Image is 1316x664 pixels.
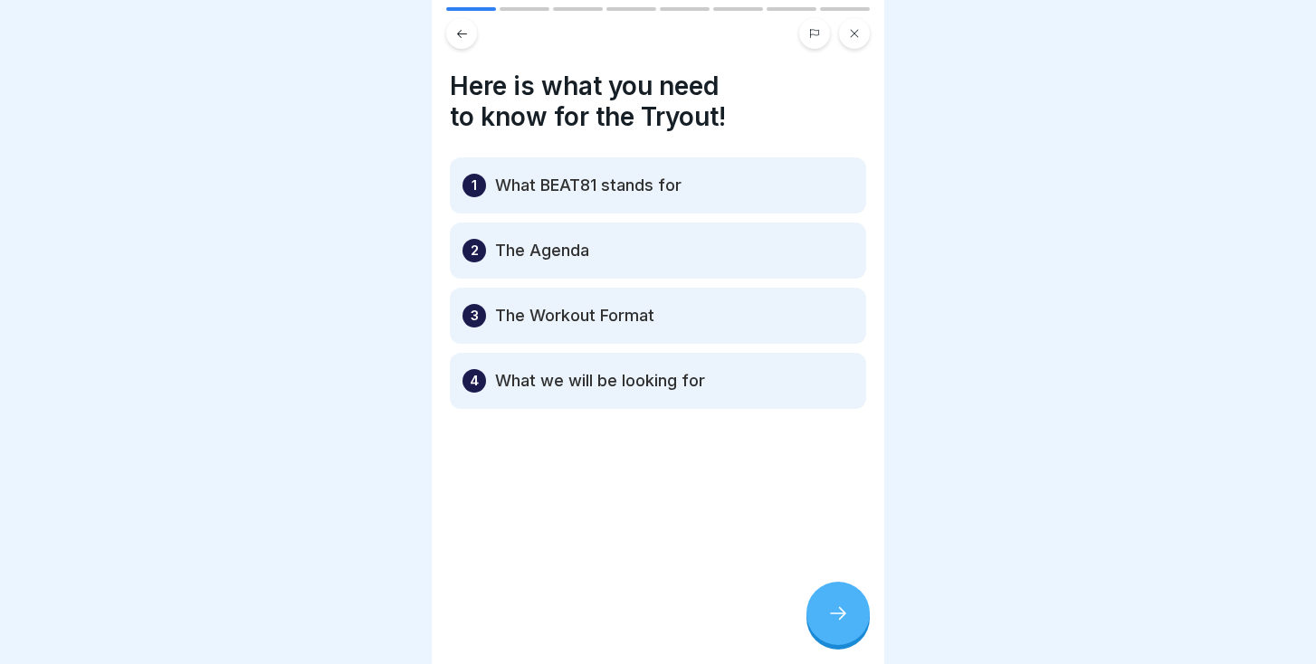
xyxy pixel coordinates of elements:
h4: Here is what you need to know for the Tryout! [450,71,866,132]
p: The Agenda [495,240,589,261]
p: 1 [472,175,477,196]
p: What we will be looking for [495,370,705,392]
p: 4 [470,370,479,392]
p: The Workout Format [495,305,654,327]
p: What BEAT81 stands for [495,175,682,196]
p: 2 [471,240,479,261]
p: 3 [471,305,479,327]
